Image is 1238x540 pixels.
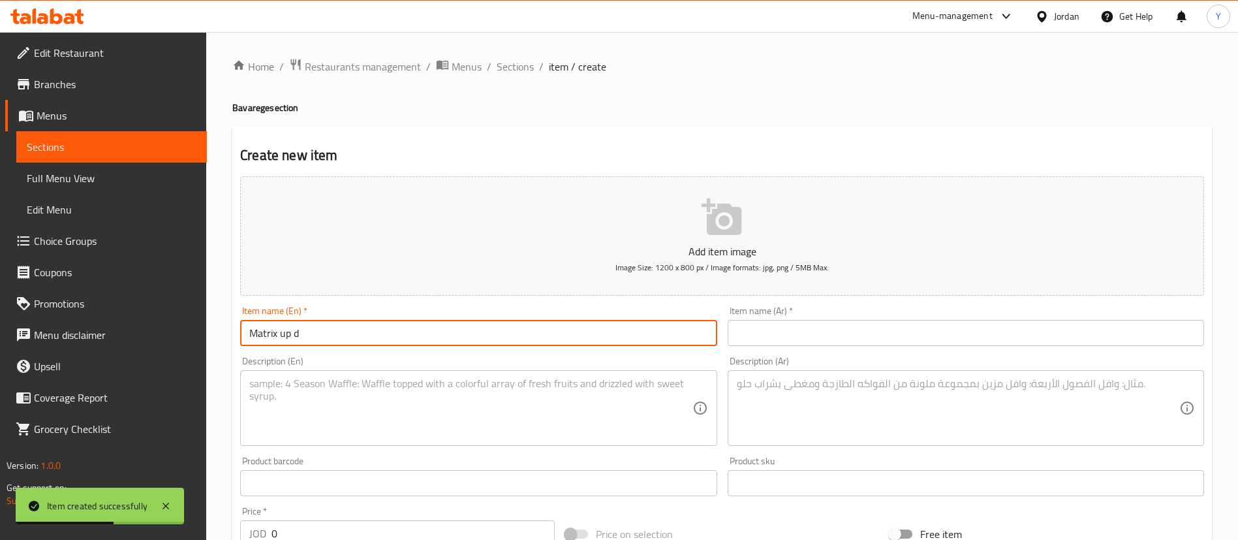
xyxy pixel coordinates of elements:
[7,492,89,509] a: Support.OpsPlatform
[232,101,1212,114] h4: Bavarege section
[912,8,993,24] div: Menu-management
[27,202,196,217] span: Edit Menu
[279,59,284,74] li: /
[5,37,207,69] a: Edit Restaurant
[728,320,1204,346] input: Enter name Ar
[549,59,606,74] span: item / create
[240,176,1204,296] button: Add item imageImage Size: 1200 x 800 px / Image formats: jpg, png / 5MB Max.
[34,264,196,280] span: Coupons
[34,327,196,343] span: Menu disclaimer
[487,59,491,74] li: /
[16,194,207,225] a: Edit Menu
[47,499,147,513] div: Item created successfully
[27,139,196,155] span: Sections
[34,421,196,437] span: Grocery Checklist
[1216,9,1221,24] span: Y
[232,58,1212,75] nav: breadcrumb
[34,76,196,92] span: Branches
[16,131,207,163] a: Sections
[426,59,431,74] li: /
[232,59,274,74] a: Home
[240,470,717,496] input: Please enter product barcode
[34,296,196,311] span: Promotions
[436,58,482,75] a: Menus
[539,59,544,74] li: /
[5,351,207,382] a: Upsell
[260,244,1184,259] p: Add item image
[452,59,482,74] span: Menus
[5,100,207,131] a: Menus
[240,320,717,346] input: Enter name En
[37,108,196,123] span: Menus
[240,146,1204,165] h2: Create new item
[16,163,207,194] a: Full Menu View
[305,59,421,74] span: Restaurants management
[5,225,207,257] a: Choice Groups
[5,382,207,413] a: Coverage Report
[728,470,1204,496] input: Please enter product sku
[7,457,39,474] span: Version:
[1054,9,1079,24] div: Jordan
[7,479,67,496] span: Get support on:
[5,413,207,445] a: Grocery Checklist
[289,58,421,75] a: Restaurants management
[34,390,196,405] span: Coverage Report
[5,69,207,100] a: Branches
[34,233,196,249] span: Choice Groups
[34,45,196,61] span: Edit Restaurant
[34,358,196,374] span: Upsell
[615,260,829,275] span: Image Size: 1200 x 800 px / Image formats: jpg, png / 5MB Max.
[40,457,61,474] span: 1.0.0
[5,319,207,351] a: Menu disclaimer
[5,288,207,319] a: Promotions
[5,257,207,288] a: Coupons
[27,170,196,186] span: Full Menu View
[497,59,534,74] a: Sections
